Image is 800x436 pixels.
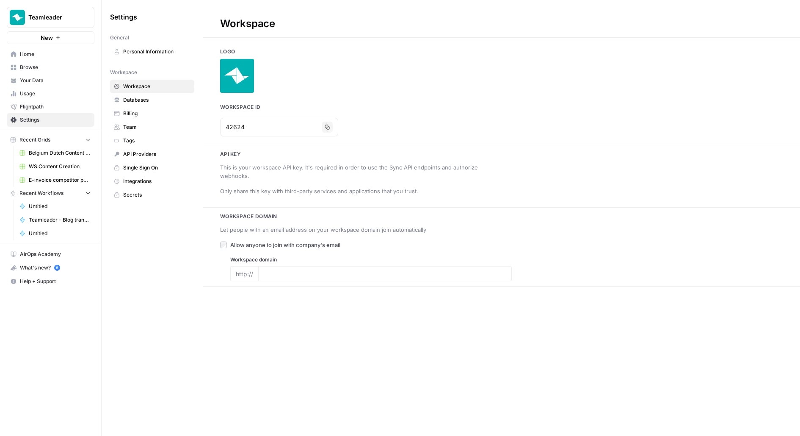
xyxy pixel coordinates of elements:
[16,213,94,227] a: Teamleader - Blog translator - V3
[230,266,258,281] div: http://
[203,150,800,158] h3: Api key
[110,175,194,188] a: Integrations
[230,241,340,249] span: Allow anyone to join with company's email
[220,187,502,195] div: Only share this key with third-party services and applications that you trust.
[19,136,50,144] span: Recent Grids
[16,160,94,173] a: WS Content Creation
[123,83,190,90] span: Workspace
[123,96,190,104] span: Databases
[110,45,194,58] a: Personal Information
[123,123,190,131] span: Team
[7,74,94,87] a: Your Data
[7,61,94,74] a: Browse
[7,47,94,61] a: Home
[203,103,800,111] h3: Workspace Id
[10,10,25,25] img: Teamleader Logo
[7,187,94,200] button: Recent Workflows
[20,50,91,58] span: Home
[20,278,91,285] span: Help + Support
[220,225,502,234] div: Let people with an email address on your workspace domain join automatically
[28,13,80,22] span: Teamleader
[7,275,94,288] button: Help + Support
[110,34,129,42] span: General
[20,64,91,71] span: Browse
[16,227,94,240] a: Untitled
[20,116,91,124] span: Settings
[123,164,190,172] span: Single Sign On
[7,31,94,44] button: New
[123,110,190,117] span: Billing
[110,161,194,175] a: Single Sign On
[220,59,254,93] img: Company Logo
[19,189,63,197] span: Recent Workflows
[123,150,190,158] span: API Providers
[20,250,91,258] span: AirOps Academy
[203,48,800,56] h3: Logo
[203,213,800,220] h3: Workspace Domain
[7,113,94,127] a: Settings
[16,173,94,187] a: E-invoice competitor pages Grid
[110,107,194,120] a: Billing
[16,200,94,213] a: Untitled
[7,247,94,261] a: AirOps Academy
[7,7,94,28] button: Workspace: Teamleader
[110,93,194,107] a: Databases
[123,137,190,144] span: Tags
[29,216,91,224] span: Teamleader - Blog translator - V3
[54,265,60,271] a: 5
[123,191,190,199] span: Secrets
[29,163,91,170] span: WS Content Creation
[110,69,137,76] span: Workspace
[20,103,91,111] span: Flightpath
[220,163,502,180] div: This is your workspace API key. It's required in order to use the Sync API endpoints and authoriz...
[203,17,292,31] div: Workspace
[110,12,137,22] span: Settings
[123,178,190,185] span: Integrations
[20,90,91,97] span: Usage
[110,188,194,202] a: Secrets
[110,120,194,134] a: Team
[29,176,91,184] span: E-invoice competitor pages Grid
[29,149,91,157] span: Belgium Dutch Content Creation
[230,256,512,264] label: Workspace domain
[56,266,58,270] text: 5
[7,87,94,100] a: Usage
[220,242,227,248] input: Allow anyone to join with company's email
[7,100,94,114] a: Flightpath
[29,203,91,210] span: Untitled
[7,133,94,146] button: Recent Grids
[20,77,91,84] span: Your Data
[29,230,91,237] span: Untitled
[41,33,53,42] span: New
[7,261,94,274] div: What's new?
[110,147,194,161] a: API Providers
[7,261,94,275] button: What's new? 5
[110,80,194,93] a: Workspace
[123,48,190,56] span: Personal Information
[16,146,94,160] a: Belgium Dutch Content Creation
[110,134,194,147] a: Tags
